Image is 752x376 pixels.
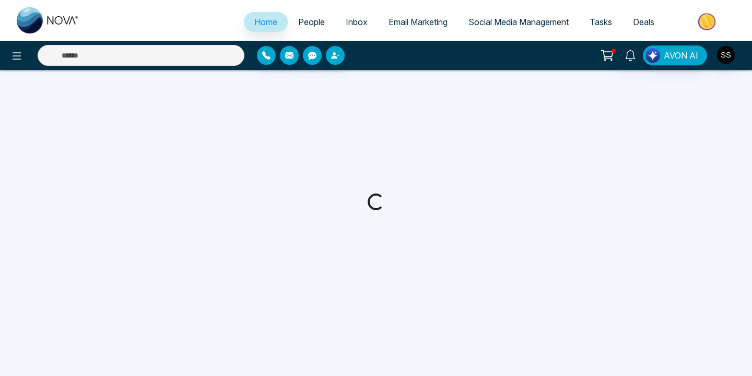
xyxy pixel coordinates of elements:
span: AVON AI [664,49,698,62]
img: User Avatar [717,46,735,64]
a: Tasks [579,12,622,32]
span: Email Marketing [389,17,448,27]
a: People [288,12,335,32]
button: AVON AI [643,45,707,65]
img: Nova CRM Logo [17,7,79,33]
a: Social Media Management [458,12,579,32]
span: People [298,17,325,27]
img: Lead Flow [645,48,660,63]
span: Deals [633,17,654,27]
img: Market-place.gif [670,10,746,33]
span: Home [254,17,277,27]
a: Inbox [335,12,378,32]
a: Email Marketing [378,12,458,32]
span: Tasks [590,17,612,27]
span: Social Media Management [468,17,569,27]
a: Home [244,12,288,32]
span: Inbox [346,17,368,27]
a: Deals [622,12,665,32]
